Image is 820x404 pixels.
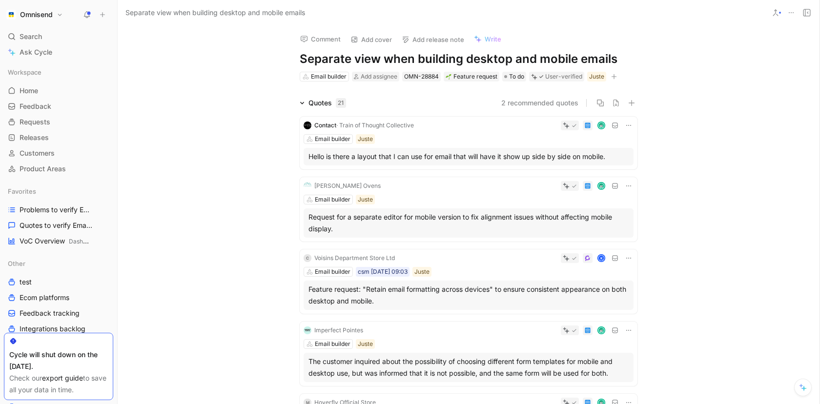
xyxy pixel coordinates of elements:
[20,293,69,303] span: Ecom platforms
[4,218,113,233] a: Quotes to verify Email builder
[308,283,629,307] div: Feature request: "Retain email formatting across devices" to ensure consistent appearance on both...
[314,121,336,129] span: Contact
[308,97,346,109] div: Quotes
[361,73,397,80] span: Add assignee
[4,99,113,114] a: Feedback
[4,8,65,21] button: OmnisendOmnisend
[4,234,113,248] a: VoC OverviewDashboards
[42,374,83,382] a: export guide
[20,236,91,246] span: VoC Overview
[470,32,506,46] button: Write
[336,121,414,129] span: · Train of Thought Collective
[4,29,113,44] div: Search
[125,7,305,19] span: Separate view when building desktop and mobile emails
[20,308,80,318] span: Feedback tracking
[446,72,497,81] div: Feature request
[397,33,469,46] button: Add release note
[304,182,311,190] img: logo
[8,186,36,196] span: Favorites
[598,183,605,189] img: avatar
[304,254,311,262] div: C
[4,162,113,176] a: Product Areas
[308,356,629,379] div: The customer inquired about the possibility of choosing different form templates for mobile and d...
[300,51,637,67] h1: Separate view when building desktop and mobile emails
[545,72,582,81] div: User-verified
[446,74,451,80] img: 🌱
[20,46,52,58] span: Ask Cycle
[4,275,113,289] a: test
[414,267,430,277] div: Juste
[358,134,373,144] div: Juste
[20,148,55,158] span: Customers
[311,72,347,81] div: Email builder
[444,72,499,81] div: 🌱Feature request
[315,134,350,144] div: Email builder
[358,267,408,277] div: csm [DATE] 09:03
[4,65,113,80] div: Workspace
[404,72,439,81] div: OMN-28884
[314,325,363,335] div: Imperfect Pointes
[502,72,526,81] div: To do
[4,130,113,145] a: Releases
[4,146,113,161] a: Customers
[296,32,345,46] button: Comment
[20,101,51,111] span: Feedback
[8,67,41,77] span: Workspace
[308,211,629,235] div: Request for a separate editor for mobile version to fix alignment issues without affecting mobile...
[509,72,524,81] span: To do
[6,10,16,20] img: Omnisend
[336,98,346,108] div: 21
[4,83,113,98] a: Home
[358,195,373,204] div: Juste
[346,33,396,46] button: Add cover
[315,339,350,349] div: Email builder
[598,122,605,129] img: avatar
[4,306,113,321] a: Feedback tracking
[69,238,102,245] span: Dashboards
[8,259,25,268] span: Other
[20,164,66,174] span: Product Areas
[20,86,38,96] span: Home
[20,31,42,42] span: Search
[304,326,311,334] img: logo
[20,277,32,287] span: test
[4,322,113,336] a: Integrations backlog
[4,184,113,199] div: Favorites
[4,290,113,305] a: Ecom platforms
[315,195,350,204] div: Email builder
[4,115,113,129] a: Requests
[308,151,629,162] div: Hello is there a layout that I can use for email that will have it show up side by side on mobile.
[315,267,350,277] div: Email builder
[4,45,113,60] a: Ask Cycle
[501,97,578,109] button: 2 recommended quotes
[598,327,605,334] img: avatar
[304,121,311,129] img: logo
[314,253,395,263] div: Voisins Department Store Ltd
[589,72,604,81] div: Juste
[4,256,113,271] div: Other
[20,10,53,19] h1: Omnisend
[485,35,501,43] span: Write
[20,221,93,230] span: Quotes to verify Email builder
[20,205,94,215] span: Problems to verify Email Builder
[20,117,50,127] span: Requests
[314,181,381,191] div: [PERSON_NAME] Ovens
[20,324,85,334] span: Integrations backlog
[296,97,350,109] div: Quotes21
[358,339,373,349] div: Juste
[9,349,108,372] div: Cycle will shut down on the [DATE].
[4,202,113,217] a: Problems to verify Email Builder
[598,255,605,262] div: K
[9,372,108,396] div: Check our to save all your data in time.
[20,133,49,142] span: Releases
